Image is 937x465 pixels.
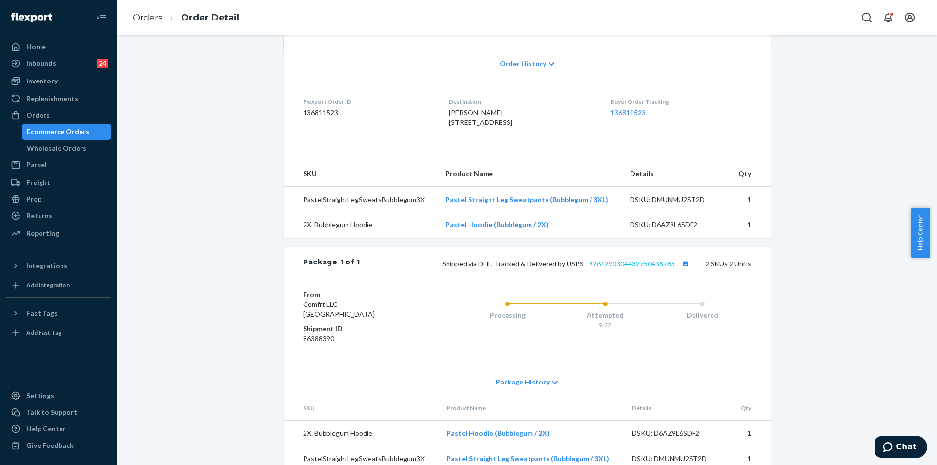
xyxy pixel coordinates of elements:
[284,212,438,238] td: 2X. Bubblegum Hoodie
[26,424,66,434] div: Help Center
[624,396,732,421] th: Details
[26,441,74,450] div: Give Feedback
[449,98,594,106] dt: Destination
[630,220,722,230] div: DSKU: D6AZ9L6SDF2
[6,107,111,123] a: Orders
[303,290,420,300] dt: From
[556,321,654,329] div: 9/22
[26,59,56,68] div: Inbounds
[22,124,112,140] a: Ecommerce Orders
[6,175,111,190] a: Freight
[284,396,439,421] th: SKU
[26,110,50,120] div: Orders
[449,108,512,126] span: [PERSON_NAME] [STREET_ADDRESS]
[729,212,771,238] td: 1
[303,108,433,118] dd: 136811523
[284,187,438,213] td: PastelStraightLegSweatsBubblegum3X
[6,258,111,274] button: Integrations
[26,211,52,221] div: Returns
[6,404,111,420] button: Talk to Support
[6,91,111,106] a: Replenishments
[303,257,360,270] div: Package 1 of 1
[446,221,549,229] a: Pastel Hoodie (Bubblegum / 2X)
[6,225,111,241] a: Reporting
[26,391,54,401] div: Settings
[442,260,692,268] span: Shipped via DHL, Tracked & Delivered by USPS
[26,42,46,52] div: Home
[26,178,50,187] div: Freight
[27,143,86,153] div: Wholesale Orders
[11,13,52,22] img: Flexport logo
[446,195,608,203] a: Pastel Straight Leg Sweatpants (Bubblegum / 3XL)
[911,208,930,258] button: Help Center
[26,194,41,204] div: Prep
[6,421,111,437] a: Help Center
[653,310,751,320] div: Delivered
[26,94,78,103] div: Replenishments
[732,396,771,421] th: Qty
[6,305,111,321] button: Fast Tags
[632,454,724,464] div: DSKU: DMUNMU2ST2D
[900,8,919,27] button: Open account menu
[589,260,675,268] a: 9261290304432750438763
[284,161,438,187] th: SKU
[125,3,247,32] ol: breadcrumbs
[729,187,771,213] td: 1
[632,428,724,438] div: DSKU: D6AZ9L6SDF2
[729,161,771,187] th: Qty
[622,161,730,187] th: Details
[26,261,67,271] div: Integrations
[181,12,239,23] a: Order Detail
[6,191,111,207] a: Prep
[22,141,112,156] a: Wholesale Orders
[6,73,111,89] a: Inventory
[6,208,111,223] a: Returns
[26,281,70,289] div: Add Integration
[6,39,111,55] a: Home
[500,59,546,69] span: Order History
[630,195,722,204] div: DSKU: DMUNMU2ST2D
[438,161,622,187] th: Product Name
[303,324,420,334] dt: Shipment ID
[26,308,58,318] div: Fast Tags
[447,454,609,463] a: Pastel Straight Leg Sweatpants (Bubblegum / 3XL)
[26,328,61,337] div: Add Fast Tag
[459,310,556,320] div: Processing
[26,76,58,86] div: Inventory
[439,396,624,421] th: Product Name
[303,334,420,344] dd: 86388390
[92,8,111,27] button: Close Navigation
[496,377,550,387] span: Package History
[6,157,111,173] a: Parcel
[6,388,111,404] a: Settings
[6,325,111,341] a: Add Fast Tag
[360,257,751,270] div: 2 SKUs 2 Units
[875,436,927,460] iframe: Opens a widget where you can chat to one of our agents
[303,300,375,318] span: Comfrt LLC [GEOGRAPHIC_DATA]
[133,12,163,23] a: Orders
[857,8,876,27] button: Open Search Box
[284,421,439,446] td: 2X. Bubblegum Hoodie
[6,56,111,71] a: Inbounds24
[679,257,692,270] button: Copy tracking number
[26,228,59,238] div: Reporting
[303,98,433,106] dt: Flexport Order ID
[878,8,898,27] button: Open notifications
[611,98,751,106] dt: Buyer Order Tracking
[97,59,108,68] div: 24
[26,160,47,170] div: Parcel
[447,429,550,437] a: Pastel Hoodie (Bubblegum / 2X)
[732,421,771,446] td: 1
[556,310,654,320] div: Attempted
[6,438,111,453] button: Give Feedback
[611,108,646,117] a: 136811523
[27,127,89,137] div: Ecommerce Orders
[26,407,77,417] div: Talk to Support
[6,278,111,293] a: Add Integration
